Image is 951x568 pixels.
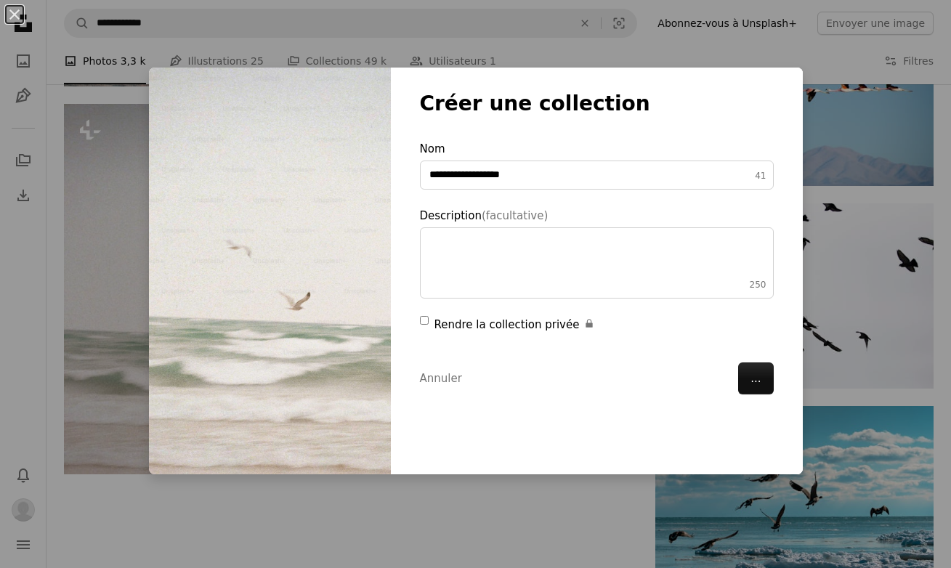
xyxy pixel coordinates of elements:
[420,227,774,299] textarea: Description(facultative)250
[420,140,774,190] label: Nom
[420,316,429,325] input: Rendre la collection privée
[420,370,462,387] button: Annuler
[434,316,774,333] div: Rendre la collection privée
[420,161,774,190] input: Nom41
[584,316,594,333] button: Rendre la collection privée
[738,362,773,394] button: ...
[420,91,774,117] h3: Créer une collection
[420,207,774,299] label: Description
[482,209,548,222] span: (facultative)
